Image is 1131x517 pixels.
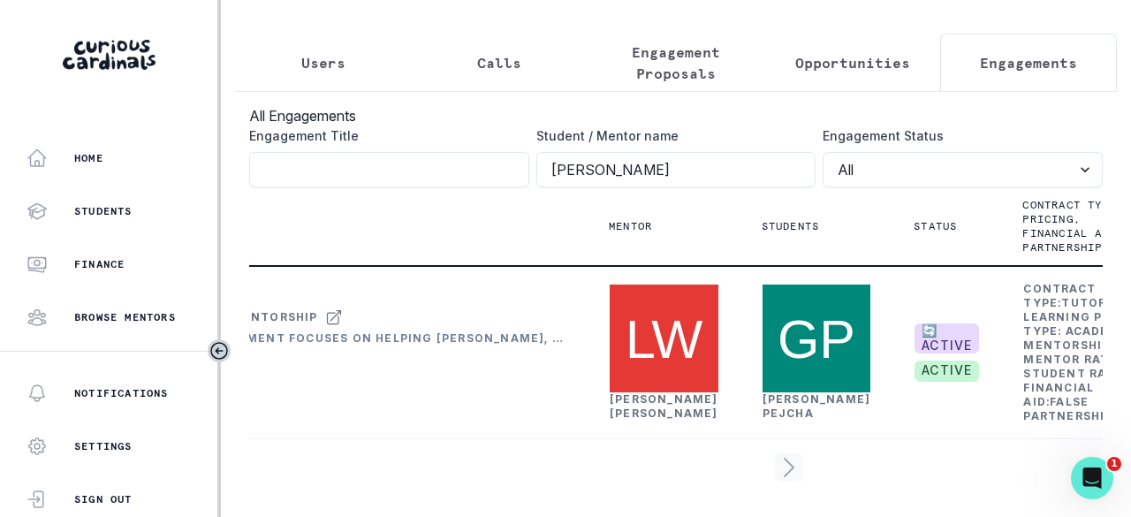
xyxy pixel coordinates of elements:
[610,392,718,420] a: [PERSON_NAME] [PERSON_NAME]
[74,151,103,165] p: Home
[915,323,979,354] span: 🔄 ACTIVE
[74,257,125,271] p: Finance
[980,52,1077,73] p: Engagements
[914,219,957,233] p: Status
[249,105,1103,126] h3: All Engagements
[1050,395,1089,408] b: false
[536,126,806,145] label: Student / Mentor name
[1107,457,1121,471] span: 1
[603,42,749,84] p: Engagement Proposals
[609,219,652,233] p: Mentor
[915,361,979,382] span: active
[477,52,521,73] p: Calls
[74,204,133,218] p: Students
[249,126,519,145] label: Engagement Title
[208,339,231,362] button: Toggle sidebar
[1071,457,1113,499] iframe: Intercom live chat
[763,392,871,420] a: [PERSON_NAME] Pejcha
[301,52,345,73] p: Users
[74,439,133,453] p: Settings
[63,40,156,70] img: Curious Cardinals Logo
[762,219,820,233] p: Students
[823,126,1092,145] label: Engagement Status
[775,453,803,482] svg: page right
[74,492,133,506] p: Sign Out
[795,52,910,73] p: Opportunities
[1061,296,1131,309] b: tutoring
[74,310,176,324] p: Browse Mentors
[74,386,169,400] p: Notifications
